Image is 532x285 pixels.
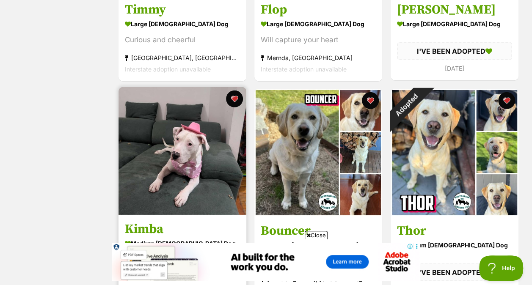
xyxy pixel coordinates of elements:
[305,231,328,239] span: Close
[125,34,240,45] div: Curious and cheerful
[119,87,246,215] img: Kimba
[125,17,240,30] div: large [DEMOGRAPHIC_DATA] Dog
[261,52,376,63] div: Mernda, [GEOGRAPHIC_DATA]
[226,90,243,107] button: favourite
[125,65,211,72] span: Interstate adoption unavailable
[261,223,376,239] h3: Bouncer
[125,237,240,249] div: medium [DEMOGRAPHIC_DATA] Dog
[112,243,420,281] iframe: Advertisement
[261,65,347,72] span: Interstate adoption unavailable
[125,221,240,237] h3: Kimba
[254,89,382,216] img: Bouncer
[391,210,518,219] a: Adopted
[479,255,524,281] iframe: Help Scout Beacon - Open
[397,63,512,74] div: [DATE]
[261,17,376,30] div: large [DEMOGRAPHIC_DATA] Dog
[125,1,240,17] h3: Timmy
[397,263,512,281] div: I'VE BEEN ADOPTED
[125,52,240,63] div: [GEOGRAPHIC_DATA], [GEOGRAPHIC_DATA]
[397,42,512,60] div: I'VE BEEN ADOPTED
[397,17,512,30] div: large [DEMOGRAPHIC_DATA] Dog
[379,77,434,132] div: Adopted
[261,1,376,17] h3: Flop
[362,92,379,109] button: favourite
[397,239,512,251] div: medium [DEMOGRAPHIC_DATA] Dog
[391,89,518,216] img: Thor
[397,1,512,17] h3: [PERSON_NAME]
[397,223,512,239] h3: Thor
[498,92,515,109] button: favourite
[261,34,376,45] div: Will capture your heart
